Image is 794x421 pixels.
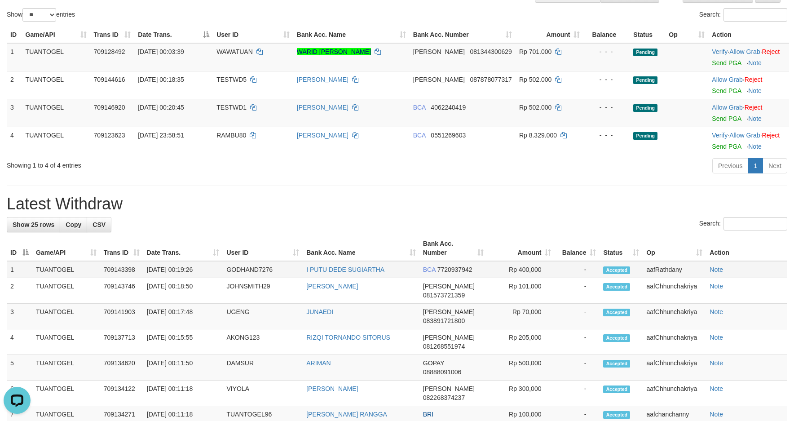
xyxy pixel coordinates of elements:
[487,381,555,406] td: Rp 300,000
[555,235,600,261] th: Balance: activate to sort column ascending
[7,43,22,71] td: 1
[519,48,551,55] span: Rp 701.000
[32,304,100,329] td: TUANTOGEL
[423,411,433,418] span: BRI
[729,132,762,139] span: ·
[587,47,626,56] div: - - -
[710,266,723,273] a: Note
[90,27,135,43] th: Trans ID: activate to sort column ascending
[710,334,723,341] a: Note
[143,261,223,278] td: [DATE] 00:19:26
[7,27,22,43] th: ID
[32,329,100,355] td: TUANTOGEL
[745,104,763,111] a: Reject
[13,221,54,228] span: Show 25 rows
[699,8,787,22] label: Search:
[603,386,630,393] span: Accepted
[603,283,630,291] span: Accepted
[431,104,466,111] span: Copy 4062240419 to clipboard
[712,158,748,173] a: Previous
[7,304,32,329] td: 3
[306,266,384,273] a: I PUTU DEDE SUGIARTHA
[100,235,143,261] th: Trans ID: activate to sort column ascending
[423,317,465,324] span: Copy 083891721800 to clipboard
[7,8,75,22] label: Show entries
[712,104,742,111] a: Allow Grab
[487,261,555,278] td: Rp 400,000
[100,355,143,381] td: 709134620
[643,304,706,329] td: aafChhunchakriya
[423,343,465,350] span: Copy 081268551974 to clipboard
[223,304,303,329] td: UGENG
[763,158,787,173] a: Next
[762,48,780,55] a: Reject
[143,355,223,381] td: [DATE] 00:11:50
[100,278,143,304] td: 709143746
[603,360,630,368] span: Accepted
[633,76,657,84] span: Pending
[7,235,32,261] th: ID: activate to sort column descending
[22,99,90,127] td: TUANTOGEL
[32,278,100,304] td: TUANTOGEL
[555,278,600,304] td: -
[100,329,143,355] td: 709137713
[710,283,723,290] a: Note
[712,143,741,150] a: Send PGA
[423,266,436,273] span: BCA
[4,4,31,31] button: Open LiveChat chat widget
[306,283,358,290] a: [PERSON_NAME]
[143,304,223,329] td: [DATE] 00:17:48
[216,132,246,139] span: RAMBU80
[7,261,32,278] td: 1
[729,48,760,55] a: Allow Grab
[306,359,331,367] a: ARIMAN
[583,27,630,43] th: Balance
[555,355,600,381] td: -
[423,334,475,341] span: [PERSON_NAME]
[710,359,723,367] a: Note
[143,235,223,261] th: Date Trans.: activate to sort column ascending
[138,104,184,111] span: [DATE] 00:20:45
[706,235,787,261] th: Action
[100,261,143,278] td: 709143398
[223,235,303,261] th: User ID: activate to sort column ascending
[297,76,348,83] a: [PERSON_NAME]
[712,76,744,83] span: ·
[487,355,555,381] td: Rp 500,000
[7,217,60,232] a: Show 25 rows
[216,76,247,83] span: TESTWD5
[748,87,762,94] a: Note
[87,217,111,232] a: CSV
[587,75,626,84] div: - - -
[603,334,630,342] span: Accepted
[643,381,706,406] td: aafChhunchakriya
[22,8,56,22] select: Showentries
[431,132,466,139] span: Copy 0551269603 to clipboard
[32,235,100,261] th: Game/API: activate to sort column ascending
[7,329,32,355] td: 4
[66,221,81,228] span: Copy
[423,368,462,376] span: Copy 08888091006 to clipboard
[94,76,125,83] span: 709144616
[223,261,303,278] td: GODHAND7276
[413,104,426,111] span: BCA
[32,355,100,381] td: TUANTOGEL
[413,76,465,83] span: [PERSON_NAME]
[603,309,630,316] span: Accepted
[100,381,143,406] td: 709134122
[423,292,465,299] span: Copy 081573721359 to clipboard
[745,76,763,83] a: Reject
[748,59,762,66] a: Note
[555,329,600,355] td: -
[519,132,557,139] span: Rp 8.329.000
[223,329,303,355] td: AKONG123
[600,235,643,261] th: Status: activate to sort column ascending
[143,278,223,304] td: [DATE] 00:18:50
[419,235,487,261] th: Bank Acc. Number: activate to sort column ascending
[216,104,247,111] span: TESTWD1
[423,394,465,401] span: Copy 082268374237 to clipboard
[143,329,223,355] td: [DATE] 00:15:55
[712,132,728,139] a: Verify
[603,266,630,274] span: Accepted
[423,385,475,392] span: [PERSON_NAME]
